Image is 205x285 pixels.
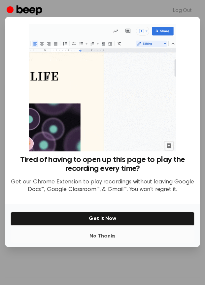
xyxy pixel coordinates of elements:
[29,24,176,151] img: Beep extension in action
[11,178,194,193] p: Get our Chrome Extension to play recordings without leaving Google Docs™, Google Classroom™, & Gm...
[7,4,44,17] a: Beep
[11,230,194,243] button: No Thanks
[166,3,198,18] a: Log Out
[11,155,194,173] h3: Tired of having to open up this page to play the recording every time?
[11,212,194,226] button: Get It Now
